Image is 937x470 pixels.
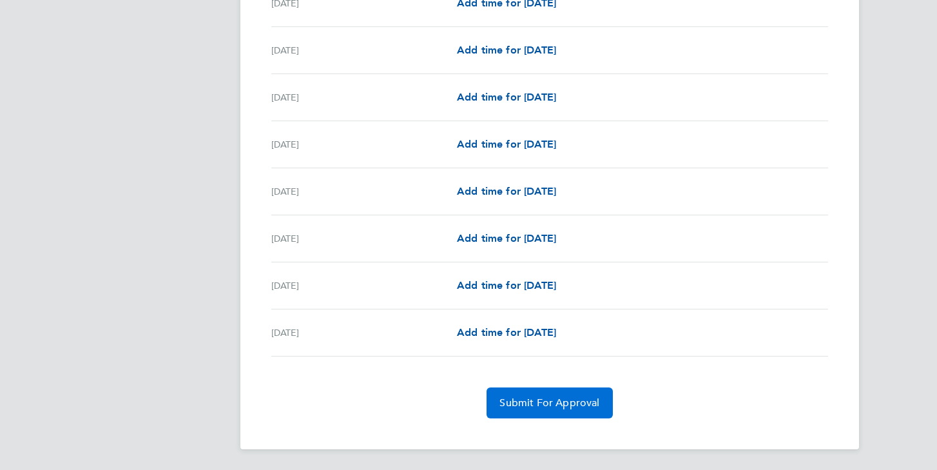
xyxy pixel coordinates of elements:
[457,325,556,340] a: Add time for [DATE]
[457,43,556,58] a: Add time for [DATE]
[271,325,457,340] div: [DATE]
[457,90,556,105] a: Add time for [DATE]
[457,326,556,338] span: Add time for [DATE]
[271,90,457,105] div: [DATE]
[457,185,556,197] span: Add time for [DATE]
[271,278,457,293] div: [DATE]
[499,397,599,409] span: Submit For Approval
[487,387,612,418] button: Submit For Approval
[457,278,556,293] a: Add time for [DATE]
[271,137,457,152] div: [DATE]
[271,231,457,246] div: [DATE]
[271,184,457,199] div: [DATE]
[457,184,556,199] a: Add time for [DATE]
[457,137,556,152] a: Add time for [DATE]
[457,232,556,244] span: Add time for [DATE]
[457,231,556,246] a: Add time for [DATE]
[271,43,457,58] div: [DATE]
[457,279,556,291] span: Add time for [DATE]
[457,44,556,56] span: Add time for [DATE]
[457,138,556,150] span: Add time for [DATE]
[457,91,556,103] span: Add time for [DATE]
